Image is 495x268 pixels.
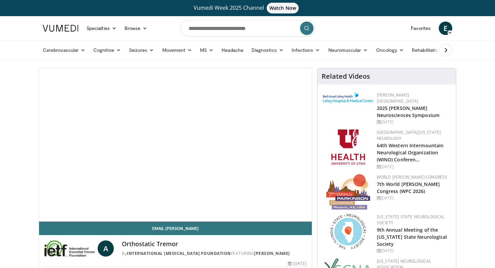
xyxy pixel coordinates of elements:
[122,251,306,257] div: By FEATURING
[39,68,312,222] video-js: Video Player
[247,43,288,57] a: Diagnostics
[322,72,370,80] h4: Related Videos
[98,240,114,257] a: A
[121,22,152,35] a: Browse
[377,248,451,254] div: [DATE]
[44,3,451,13] a: Vumedi Week 2025 ChannelWatch Now
[180,20,315,36] input: Search topics, interventions
[377,214,445,226] a: [US_STATE] State Neurological Society
[267,3,299,13] span: Watch Now
[254,251,290,256] a: [PERSON_NAME]
[82,22,121,35] a: Specialties
[122,240,306,248] h4: Orthostatic Tremor
[377,105,439,118] a: 2025 [PERSON_NAME] Neurosciences Symposium
[407,22,435,35] a: Favorites
[372,43,408,57] a: Oncology
[158,43,196,57] a: Movement
[288,261,306,267] div: [DATE]
[43,25,78,32] img: VuMedi Logo
[377,129,441,141] a: [GEOGRAPHIC_DATA][US_STATE] Neurology
[196,43,218,57] a: MS
[39,43,89,57] a: Cerebrovascular
[377,195,451,201] div: [DATE]
[218,43,247,57] a: Headache
[323,92,373,103] img: e7977282-282c-4444-820d-7cc2733560fd.jpg.150x105_q85_autocrop_double_scale_upscale_version-0.2.jpg
[377,119,451,125] div: [DATE]
[127,251,231,256] a: International [MEDICAL_DATA] Foundation
[377,164,451,170] div: [DATE]
[377,174,448,180] a: World [PERSON_NAME] Congress
[377,227,447,247] a: 9th Annual Meeting of the [US_STATE] State Neurological Society
[330,214,366,249] img: 71a8b48c-8850-4916-bbdd-e2f3ccf11ef9.png.150x105_q85_autocrop_double_scale_upscale_version-0.2.png
[331,129,365,165] img: f6362829-b0a3-407d-a044-59546adfd345.png.150x105_q85_autocrop_double_scale_upscale_version-0.2.png
[194,4,301,11] span: Vumedi Week 2025 Channel
[89,43,125,57] a: Cognitive
[377,92,419,104] a: [PERSON_NAME][GEOGRAPHIC_DATA]
[324,43,372,57] a: Neuromuscular
[439,22,452,35] a: E
[288,43,324,57] a: Infections
[408,43,445,57] a: Rehabilitation
[377,181,440,194] a: 7th World [PERSON_NAME] Congress (WPC 2026)
[39,222,312,235] a: Email [PERSON_NAME]
[326,174,370,209] img: 16fe1da8-a9a0-4f15-bd45-1dd1acf19c34.png.150x105_q85_autocrop_double_scale_upscale_version-0.2.png
[44,240,95,257] img: International Essential Tremor Foundation
[125,43,158,57] a: Seizures
[377,142,444,163] a: 64th Western Intermountain Neurological Organization (WINO) Conferen…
